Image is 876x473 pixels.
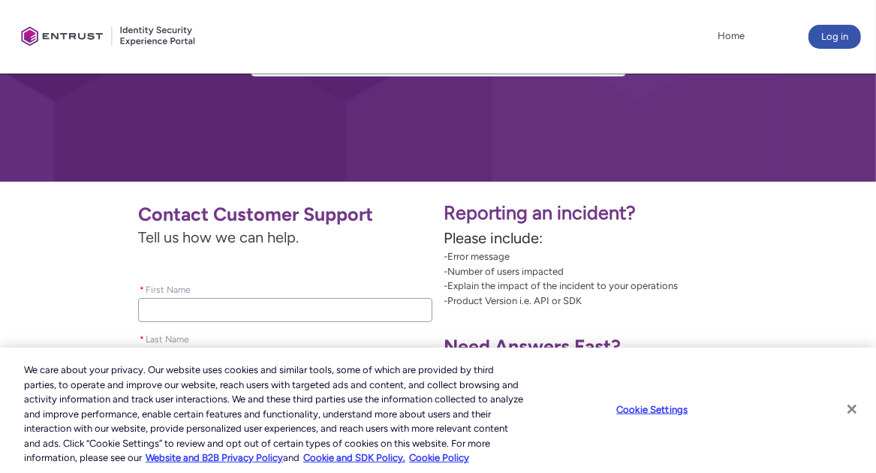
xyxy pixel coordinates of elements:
abbr: required [140,285,144,295]
abbr: required [140,334,144,345]
button: Log in [808,25,861,49]
h1: Contact Customer Support [138,203,432,226]
a: More information about our cookie policy., opens in a new tab [146,452,283,463]
button: Close [835,393,868,426]
span: Tell us how we can help. [138,226,432,249]
a: Cookie Policy [409,452,469,463]
a: Home [714,25,748,47]
label: First Name [138,280,197,297]
h1: Need Answers Fast? [444,335,739,358]
label: Last Name [138,330,195,346]
div: We care about your privacy. Our website uses cookies and similar tools, some of which are provide... [24,363,525,465]
a: Cookie and SDK Policy. [303,452,405,463]
p: -Error message -Number of users impacted -Explain the impact of the incident to your operations -... [444,249,865,308]
p: Please include: [444,227,865,249]
button: Cookie Settings [605,394,699,424]
p: Reporting an incident? [444,199,865,227]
